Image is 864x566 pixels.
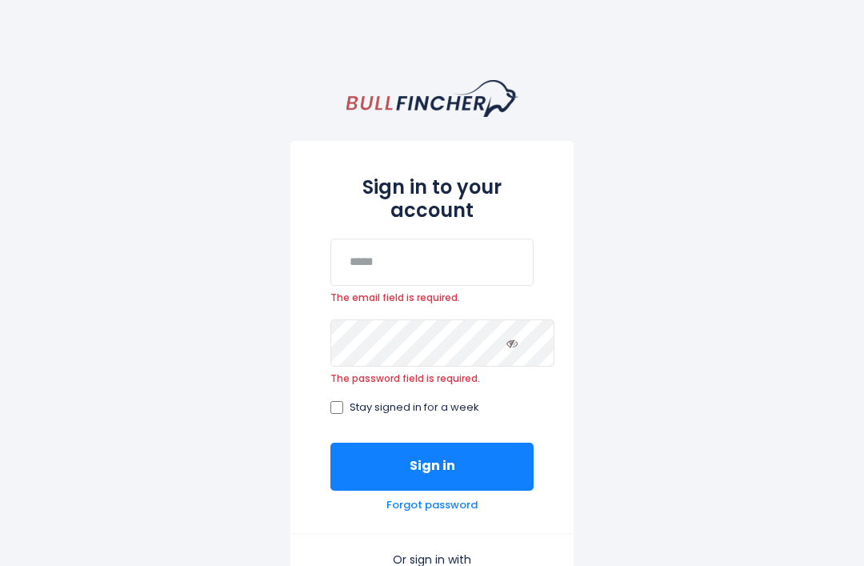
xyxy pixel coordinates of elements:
a: homepage [346,80,518,117]
a: Forgot password [386,499,478,512]
span: The password field is required. [330,372,534,385]
h2: Sign in to your account [330,176,534,223]
input: Stay signed in for a week [330,401,343,414]
span: The email field is required. [330,291,534,304]
button: Sign in [330,443,534,491]
span: Stay signed in for a week [350,401,479,415]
